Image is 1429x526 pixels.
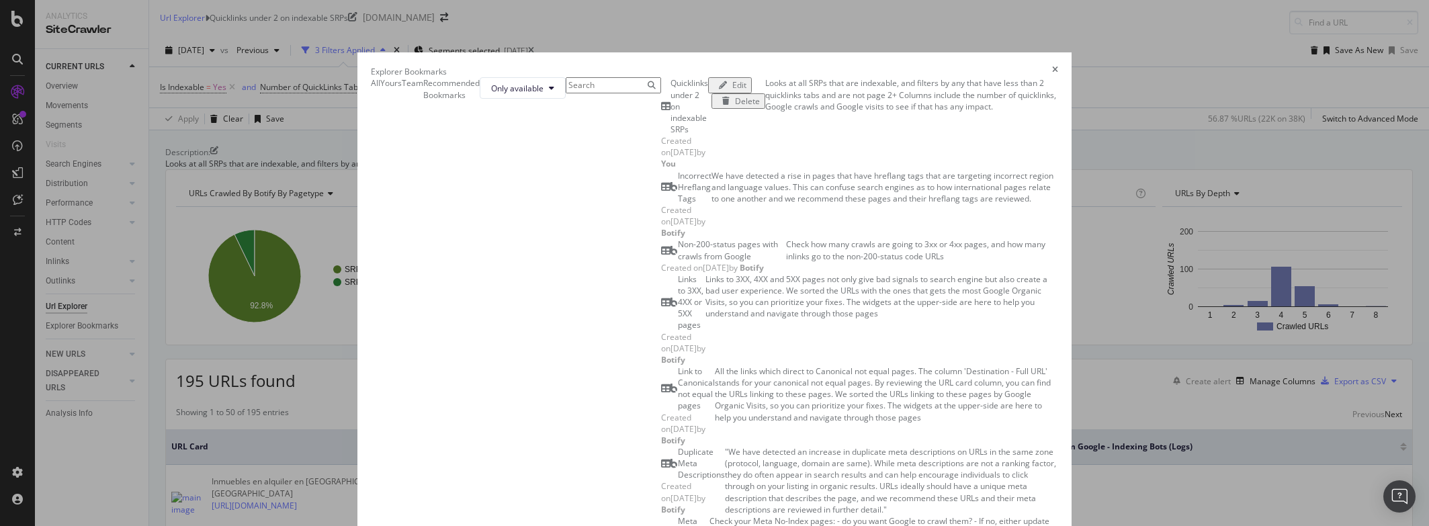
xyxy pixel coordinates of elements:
[661,412,705,446] span: Created on [DATE] by
[661,435,685,446] b: Botify
[735,95,760,107] div: Delete
[661,354,685,365] b: Botify
[661,227,685,238] b: Botify
[708,77,752,93] button: Edit
[480,77,566,99] button: Only available
[661,262,764,273] span: Created on [DATE] by
[566,77,661,93] input: Search
[711,170,1059,239] div: We have detected a rise in pages that have hreflang tags that are targeting incorrect region and ...
[678,170,711,204] div: Incorrect Hreflang Tags
[402,77,423,89] div: Team
[715,365,1059,446] div: All the links which direct to Canonical not equal pages. The column 'Destination - Full URL' stan...
[661,504,685,515] b: Botify
[371,66,447,77] div: Explorer Bookmarks
[678,446,725,480] div: Duplicate Meta Descriptions
[1383,480,1416,513] div: Open Intercom Messenger
[765,77,1059,169] div: Looks at all SRPs that are indexable, and filters by any that have less than 2 quicklinks tabs an...
[705,273,1059,365] div: Links to 3XX, 4XX and 5XX pages not only give bad signals to search engine but also create a bad ...
[678,273,705,331] div: Links to 3XX, 4XX or 5XX pages
[661,158,676,169] b: You
[678,238,786,261] div: Non-200-status pages with crawls from Google
[661,480,705,515] span: Created on [DATE] by
[661,135,705,169] span: Created on [DATE] by
[661,331,705,365] span: Created on [DATE] by
[380,77,402,89] div: Yours
[725,446,1059,515] div: "We have detected an increase in duplicate meta descriptions on URLs in the same zone (protocol, ...
[711,93,765,109] button: Delete
[1052,66,1058,77] div: times
[491,83,544,94] span: Only available
[423,77,480,100] div: Recommended Bookmarks
[740,262,764,273] b: Botify
[670,77,708,135] div: Quicklinks under 2 on indexable SRPs
[371,77,380,89] div: All
[732,79,746,91] div: Edit
[786,238,1059,273] div: Check how many crawls are going to 3xx or 4xx pages, and how many inlinks go to the non-200-statu...
[678,365,715,412] div: Link to Canonical not equal pages
[661,204,705,238] span: Created on [DATE] by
